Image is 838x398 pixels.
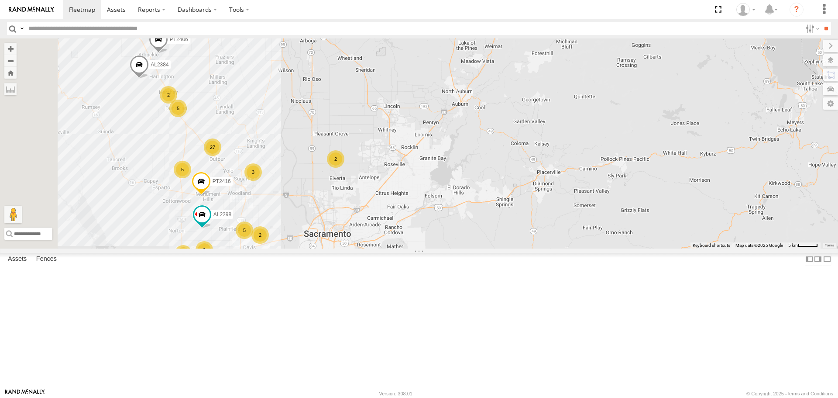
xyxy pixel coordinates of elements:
[170,36,188,42] span: PT2406
[4,206,22,223] button: Drag Pegman onto the map to open Street View
[251,226,269,244] div: 2
[236,221,253,239] div: 5
[693,242,730,249] button: Keyboard shortcuts
[18,22,25,35] label: Search Query
[733,3,759,16] div: David Lowrie
[735,243,783,248] span: Map data ©2025 Google
[814,253,822,266] label: Dock Summary Table to the Right
[151,62,168,68] span: AL2384
[174,161,191,178] div: 5
[5,389,45,398] a: Visit our Website
[160,86,177,104] div: 2
[175,245,192,263] div: 4
[4,67,17,79] button: Zoom Home
[788,243,798,248] span: 5 km
[213,179,231,185] span: PT2416
[327,150,344,168] div: 2
[805,253,814,266] label: Dock Summary Table to the Left
[825,243,834,247] a: Terms (opens in new tab)
[379,391,412,396] div: Version: 308.01
[9,7,54,13] img: rand-logo.svg
[4,83,17,95] label: Measure
[746,391,833,396] div: © Copyright 2025 -
[790,3,804,17] i: ?
[169,100,187,117] div: 5
[786,242,821,249] button: Map Scale: 5 km per 42 pixels
[823,253,831,266] label: Hide Summary Table
[32,253,61,266] label: Fences
[196,241,213,259] div: 3
[823,97,838,110] label: Map Settings
[204,138,221,156] div: 27
[4,43,17,55] button: Zoom in
[244,163,262,181] div: 3
[787,391,833,396] a: Terms and Conditions
[3,253,31,266] label: Assets
[213,212,231,218] span: AL2298
[4,55,17,67] button: Zoom out
[802,22,821,35] label: Search Filter Options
